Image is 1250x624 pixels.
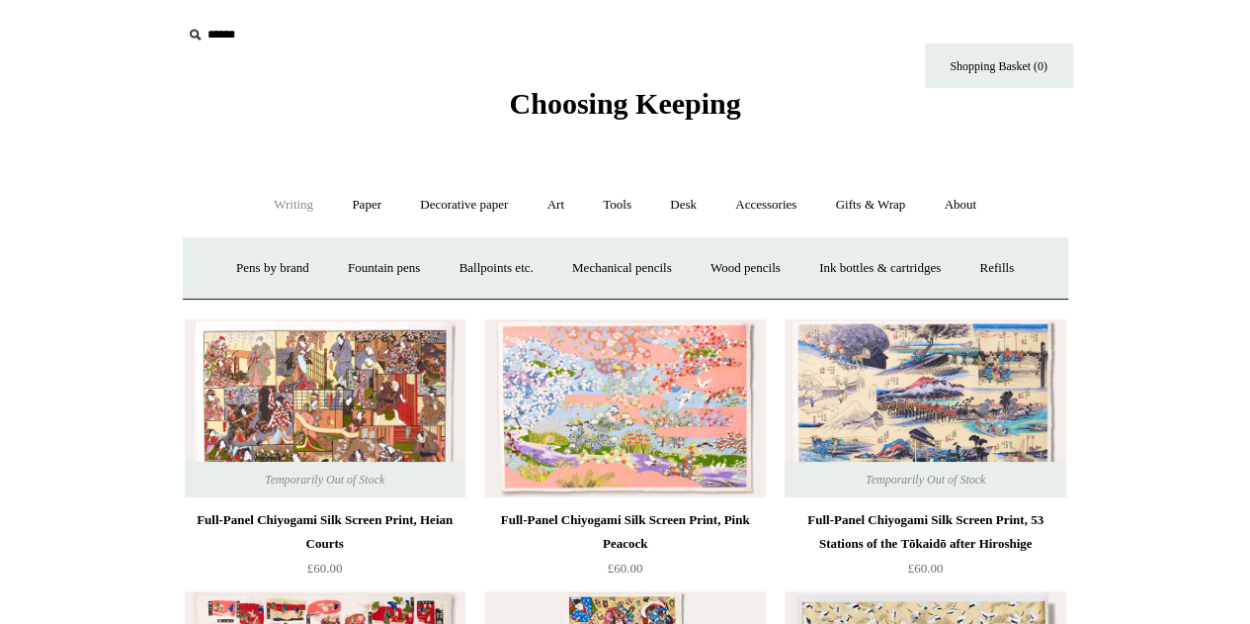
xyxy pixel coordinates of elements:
span: £60.00 [908,561,944,576]
span: Choosing Keeping [509,87,740,120]
a: Pens by brand [218,242,327,295]
span: £60.00 [307,561,343,576]
a: Full-Panel Chiyogami Silk Screen Print, 53 Stations of the Tōkaidō after Hiroshige Full-Panel Chi... [785,319,1065,497]
a: Mechanical pencils [554,242,690,295]
a: Writing [256,179,331,231]
div: Full-Panel Chiyogami Silk Screen Print, Heian Courts [190,508,460,556]
div: Full-Panel Chiyogami Silk Screen Print, Pink Peacock [489,508,760,556]
a: Full-Panel Chiyogami Silk Screen Print, Pink Peacock Full-Panel Chiyogami Silk Screen Print, Pink... [484,319,765,497]
img: Full-Panel Chiyogami Silk Screen Print, 53 Stations of the Tōkaidō after Hiroshige [785,319,1065,497]
a: Desk [652,179,714,231]
a: Full-Panel Chiyogami Silk Screen Print, Heian Courts Full-Panel Chiyogami Silk Screen Print, Heia... [185,319,465,497]
span: Temporarily Out of Stock [846,462,1005,497]
a: Accessories [717,179,814,231]
a: Art [530,179,582,231]
a: Full-Panel Chiyogami Silk Screen Print, Pink Peacock £60.00 [484,508,765,589]
a: Choosing Keeping [509,103,740,117]
a: Full-Panel Chiyogami Silk Screen Print, Heian Courts £60.00 [185,508,465,589]
a: Decorative paper [402,179,526,231]
img: Full-Panel Chiyogami Silk Screen Print, Heian Courts [185,319,465,497]
a: Refills [961,242,1032,295]
img: Full-Panel Chiyogami Silk Screen Print, Pink Peacock [484,319,765,497]
a: Fountain pens [330,242,438,295]
div: Full-Panel Chiyogami Silk Screen Print, 53 Stations of the Tōkaidō after Hiroshige [790,508,1060,556]
span: £60.00 [608,561,643,576]
a: Shopping Basket (0) [925,44,1073,88]
a: Paper [334,179,399,231]
a: Tools [585,179,649,231]
a: Ink bottles & cartridges [801,242,958,295]
span: Temporarily Out of Stock [245,462,404,497]
a: Gifts & Wrap [817,179,923,231]
a: Full-Panel Chiyogami Silk Screen Print, 53 Stations of the Tōkaidō after Hiroshige £60.00 [785,508,1065,589]
a: About [926,179,994,231]
a: Ballpoints etc. [442,242,551,295]
a: Wood pencils [693,242,798,295]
